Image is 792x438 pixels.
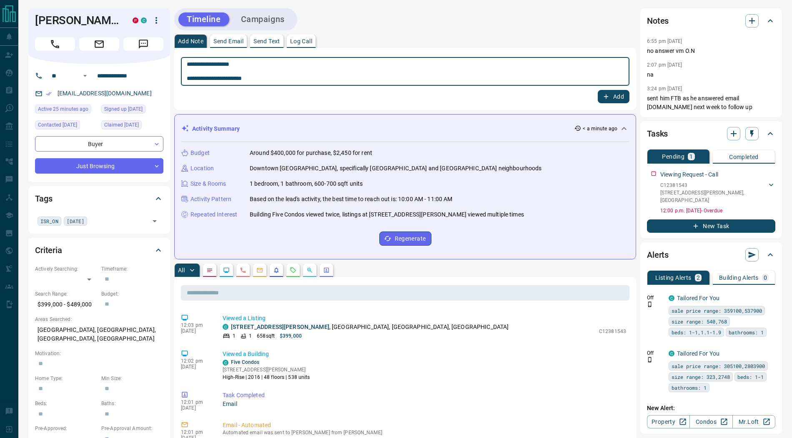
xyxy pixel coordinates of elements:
p: , [GEOGRAPHIC_DATA], [GEOGRAPHIC_DATA], [GEOGRAPHIC_DATA] [231,323,509,331]
p: Activity Pattern [190,195,231,204]
h2: Notes [647,14,669,27]
p: Budget [190,149,210,157]
div: C12381543[STREET_ADDRESS][PERSON_NAME],[GEOGRAPHIC_DATA] [660,180,775,206]
span: Claimed [DATE] [104,121,139,129]
p: Baths: [101,400,163,407]
span: Signed up [DATE] [104,105,143,113]
div: Tasks [647,124,775,144]
p: Beds: [35,400,97,407]
p: 12:01 pm [181,429,210,435]
svg: Calls [240,267,246,274]
p: 12:00 p.m. [DATE] - Overdue [660,207,775,214]
svg: Opportunities [306,267,313,274]
p: Home Type: [35,375,97,382]
svg: Email Verified [46,91,52,97]
p: Timeframe: [101,265,163,273]
p: 2 [697,275,700,281]
div: Sun Sep 05 2021 [101,105,163,116]
div: Sun Sep 05 2021 [101,120,163,132]
p: [STREET_ADDRESS][PERSON_NAME] [223,366,310,373]
a: Five Condos [231,359,259,365]
p: 12:03 pm [181,322,210,328]
p: Activity Summary [192,124,240,133]
p: 658 sqft [257,332,275,340]
p: 6:55 pm [DATE] [647,38,682,44]
p: 12:02 pm [181,358,210,364]
p: Listing Alerts [655,275,692,281]
svg: Emails [256,267,263,274]
p: 12:01 pm [181,399,210,405]
p: Off [647,294,664,301]
p: Based on the lead's activity, the best time to reach out is: 10:00 AM - 11:00 AM [250,195,453,204]
p: Send Email [213,38,243,44]
span: beds: 1-1 [737,373,764,381]
p: Around $400,000 for purchase, $2,450 for rent [250,149,372,157]
a: Property [647,415,690,428]
p: < a minute ago [583,125,617,132]
p: sent him FTB as he answered email [DOMAIN_NAME] next week to follow up [647,94,775,112]
div: Sun Sep 14 2025 [35,105,97,116]
div: Activity Summary< a minute ago [181,121,629,137]
button: Add [598,90,629,103]
a: [EMAIL_ADDRESS][DOMAIN_NAME] [58,90,152,97]
span: Active 25 minutes ago [38,105,88,113]
div: Thu Nov 11 2021 [35,120,97,132]
p: Pre-Approved: [35,425,97,432]
a: Tailored For You [677,350,719,357]
p: 3:24 pm [DATE] [647,86,682,92]
p: Repeated Interest [190,210,237,219]
button: Regenerate [379,231,431,246]
p: All [178,267,185,273]
button: Campaigns [233,12,293,26]
p: Budget: [101,290,163,298]
p: 1 bedroom, 1 bathroom, 600-700 sqft units [250,179,363,188]
div: Alerts [647,245,775,265]
p: Search Range: [35,290,97,298]
span: Email [79,37,119,51]
svg: Push Notification Only [647,301,653,307]
span: sale price range: 359100,537900 [672,306,762,315]
p: $399,000 - $489,000 [35,298,97,311]
p: Send Text [253,38,280,44]
p: Pending [662,154,684,159]
h2: Criteria [35,244,62,257]
div: Notes [647,11,775,31]
span: [DATE] [67,217,85,225]
p: Downtown [GEOGRAPHIC_DATA], specifically [GEOGRAPHIC_DATA] and [GEOGRAPHIC_DATA] neighbourhoods [250,164,541,173]
span: Message [123,37,163,51]
h1: [PERSON_NAME] [35,14,120,27]
p: Email - Automated [223,421,626,430]
p: High-Rise | 2016 | 48 floors | 538 units [223,373,310,381]
div: property.ca [133,17,138,23]
a: Tailored For You [677,295,719,301]
p: 2:07 pm [DATE] [647,62,682,68]
div: condos.ca [223,324,228,330]
p: [DATE] [181,364,210,370]
div: Just Browsing [35,158,163,174]
p: C12381543 [599,328,626,335]
p: 1 [689,154,693,159]
div: condos.ca [669,351,674,356]
p: Pre-Approval Amount: [101,425,163,432]
p: New Alert: [647,404,775,413]
svg: Requests [290,267,296,274]
span: ISR_ON [40,217,58,225]
p: Viewed a Listing [223,314,626,323]
span: beds: 1-1,1.1-1.9 [672,328,721,336]
p: na [647,70,775,79]
div: Buyer [35,136,163,152]
p: Viewing Request - Call [660,170,718,179]
span: bathrooms: 1 [729,328,764,336]
svg: Agent Actions [323,267,330,274]
p: Completed [729,154,759,160]
p: Building Alerts [719,275,759,281]
p: [DATE] [181,405,210,411]
p: Motivation: [35,350,163,357]
p: 1 [233,332,236,340]
h2: Tags [35,192,52,205]
p: Size & Rooms [190,179,226,188]
span: size range: 540,768 [672,317,727,326]
button: New Task [647,219,775,233]
p: [DATE] [181,328,210,334]
svg: Listing Alerts [273,267,280,274]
